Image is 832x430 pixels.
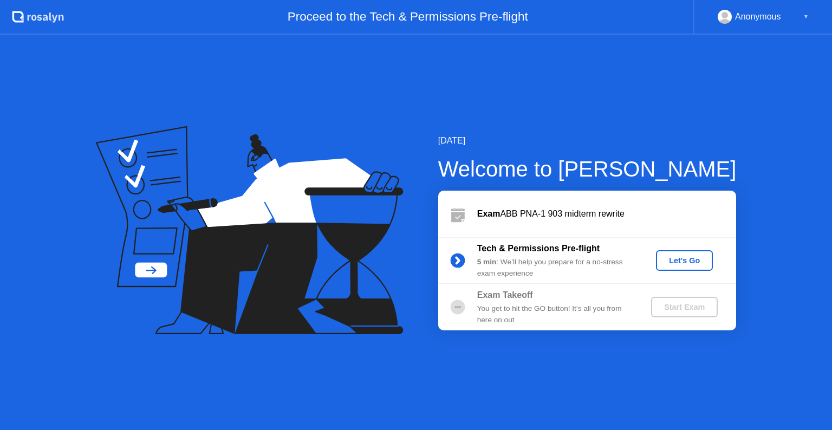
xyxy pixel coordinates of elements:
b: Tech & Permissions Pre-flight [477,244,600,253]
div: Anonymous [735,10,781,24]
button: Let's Go [656,250,713,271]
button: Start Exam [651,297,718,317]
div: Welcome to [PERSON_NAME] [438,153,737,185]
div: Let's Go [660,256,708,265]
div: [DATE] [438,134,737,147]
div: You get to hit the GO button! It’s all you from here on out [477,303,633,325]
div: ▼ [803,10,809,24]
b: Exam Takeoff [477,290,533,299]
div: : We’ll help you prepare for a no-stress exam experience [477,257,633,279]
div: Start Exam [655,303,713,311]
div: ABB PNA-1 903 midterm rewrite [477,207,736,220]
b: Exam [477,209,500,218]
b: 5 min [477,258,497,266]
